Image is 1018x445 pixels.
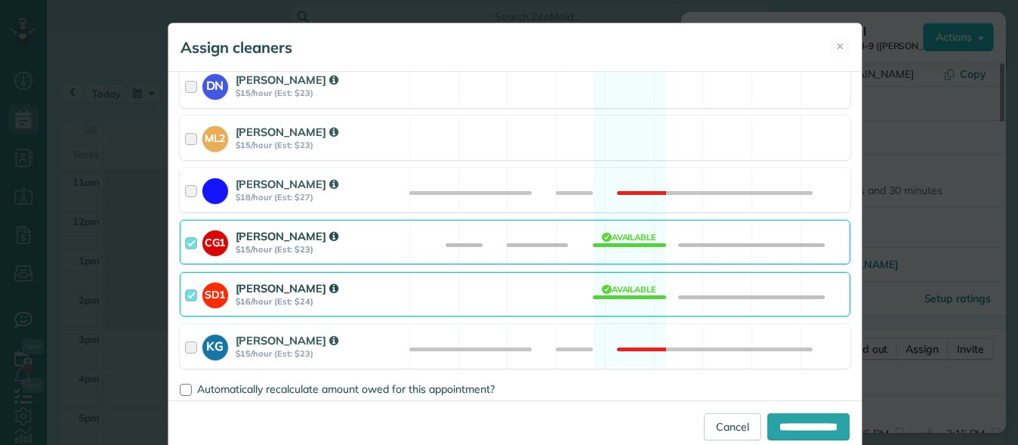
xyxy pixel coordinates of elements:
strong: ML2 [202,126,228,147]
strong: CG1 [202,230,228,251]
strong: $15/hour (Est: $23) [236,88,405,98]
span: Automatically recalculate amount owed for this appointment? [197,382,495,396]
strong: DN [202,74,228,95]
strong: $15/hour (Est: $23) [236,348,405,359]
strong: [PERSON_NAME] [236,333,338,348]
strong: [PERSON_NAME] [236,229,338,243]
strong: $18/hour (Est: $27) [236,192,405,202]
strong: $15/hour (Est: $23) [236,140,405,150]
strong: [PERSON_NAME] [236,281,338,295]
h5: Assign cleaners [180,37,292,58]
strong: [PERSON_NAME] [236,177,338,191]
span: ✕ [836,39,844,54]
strong: $15/hour (Est: $23) [236,244,405,255]
strong: $16/hour (Est: $24) [236,296,405,307]
a: Cancel [704,413,761,440]
strong: [PERSON_NAME] [236,73,338,87]
strong: SD1 [202,283,228,303]
strong: [PERSON_NAME] [236,125,338,139]
strong: KG [202,335,228,356]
